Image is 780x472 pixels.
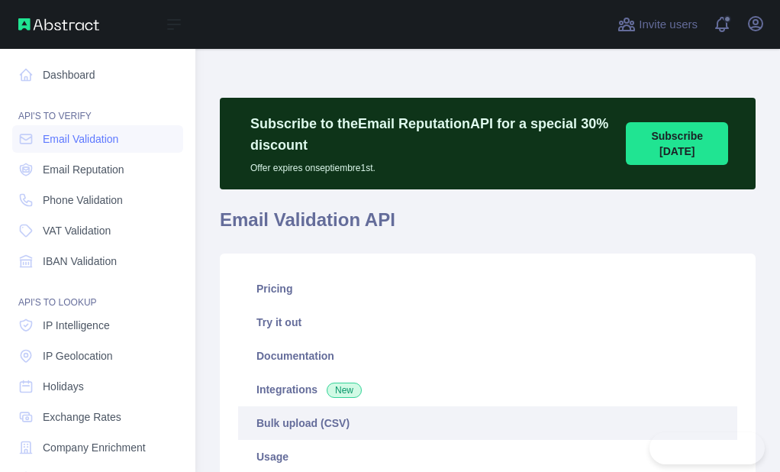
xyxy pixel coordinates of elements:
[12,434,183,461] a: Company Enrichment
[43,131,118,147] span: Email Validation
[12,156,183,183] a: Email Reputation
[238,306,737,339] a: Try it out
[250,113,611,156] p: Subscribe to the Email Reputation API for a special 30 % discount
[250,156,611,174] p: Offer expires on septiembre 1st.
[43,348,113,364] span: IP Geolocation
[43,254,117,269] span: IBAN Validation
[12,373,183,400] a: Holidays
[12,278,183,309] div: API'S TO LOOKUP
[12,247,183,275] a: IBAN Validation
[12,92,183,122] div: API'S TO VERIFY
[43,192,123,208] span: Phone Validation
[220,208,756,244] h1: Email Validation API
[43,162,124,177] span: Email Reputation
[12,403,183,431] a: Exchange Rates
[626,122,728,165] button: Subscribe [DATE]
[12,61,183,89] a: Dashboard
[649,432,765,464] iframe: Toggle Customer Support
[238,272,737,306] a: Pricing
[43,223,111,238] span: VAT Validation
[639,16,698,34] span: Invite users
[12,342,183,370] a: IP Geolocation
[614,12,701,37] button: Invite users
[12,186,183,214] a: Phone Validation
[18,18,99,31] img: Abstract API
[327,383,362,398] span: New
[43,379,84,394] span: Holidays
[12,217,183,244] a: VAT Validation
[43,318,110,333] span: IP Intelligence
[43,440,146,455] span: Company Enrichment
[12,312,183,339] a: IP Intelligence
[238,339,737,373] a: Documentation
[238,373,737,406] a: Integrations New
[12,125,183,153] a: Email Validation
[238,406,737,440] a: Bulk upload (CSV)
[43,409,121,425] span: Exchange Rates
